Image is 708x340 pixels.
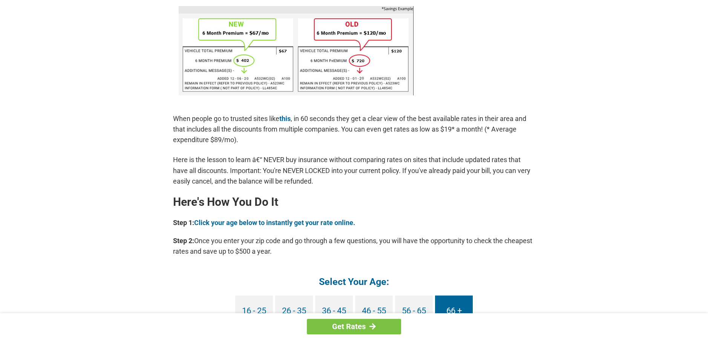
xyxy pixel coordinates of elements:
[279,115,291,123] a: this
[307,319,401,334] a: Get Rates
[355,296,393,327] a: 46 - 55
[235,296,273,327] a: 16 - 25
[173,155,535,186] p: Here is the lesson to learn â€“ NEVER buy insurance without comparing rates on sites that include...
[194,219,355,227] a: Click your age below to instantly get your rate online.
[173,196,535,208] h2: Here's How You Do It
[173,219,194,227] b: Step 1:
[173,113,535,145] p: When people go to trusted sites like , in 60 seconds they get a clear view of the best available ...
[315,296,353,327] a: 36 - 45
[173,276,535,288] h4: Select Your Age:
[173,237,194,245] b: Step 2:
[435,296,473,327] a: 66 +
[173,236,535,257] p: Once you enter your zip code and go through a few questions, you will have the opportunity to che...
[179,6,414,95] img: savings
[275,296,313,327] a: 26 - 35
[395,296,433,327] a: 56 - 65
